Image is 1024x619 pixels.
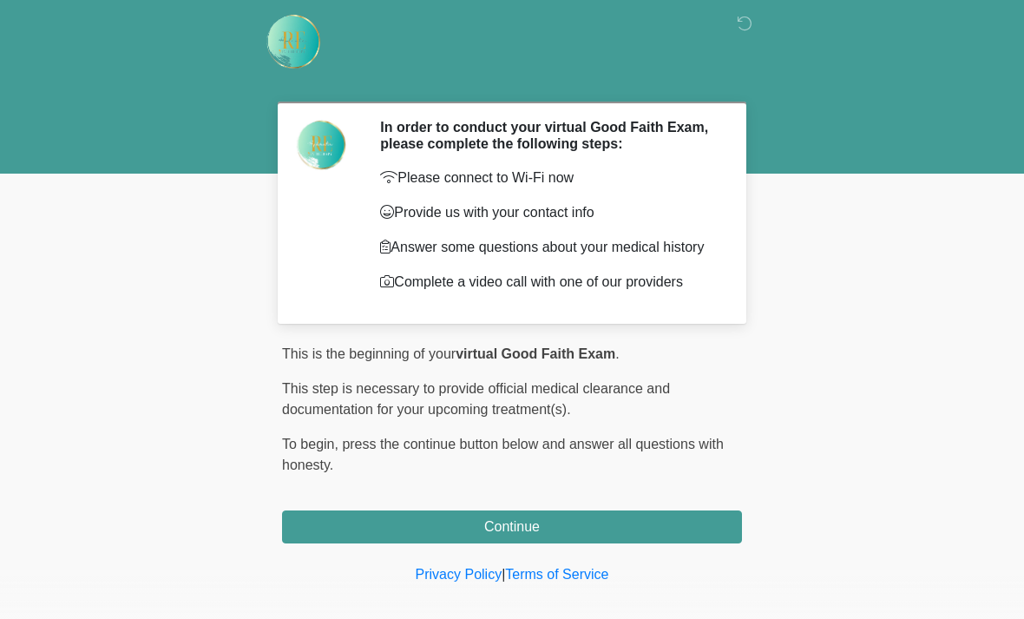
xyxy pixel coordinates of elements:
span: To begin, [282,437,342,451]
img: Rehydrate Aesthetics & Wellness Logo [265,13,322,70]
button: Continue [282,510,742,543]
a: Terms of Service [505,567,608,582]
span: This is the beginning of your [282,346,456,361]
strong: virtual Good Faith Exam [456,346,615,361]
span: press the continue button below and answer all questions with honesty. [282,437,724,472]
span: . [615,346,619,361]
a: Privacy Policy [416,567,502,582]
a: | [502,567,505,582]
p: Provide us with your contact info [380,202,716,223]
img: Agent Avatar [295,119,347,171]
span: This step is necessary to provide official medical clearance and documentation for your upcoming ... [282,381,670,417]
p: Complete a video call with one of our providers [380,272,716,293]
h2: In order to conduct your virtual Good Faith Exam, please complete the following steps: [380,119,716,152]
p: Please connect to Wi-Fi now [380,168,716,188]
p: Answer some questions about your medical history [380,237,716,258]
